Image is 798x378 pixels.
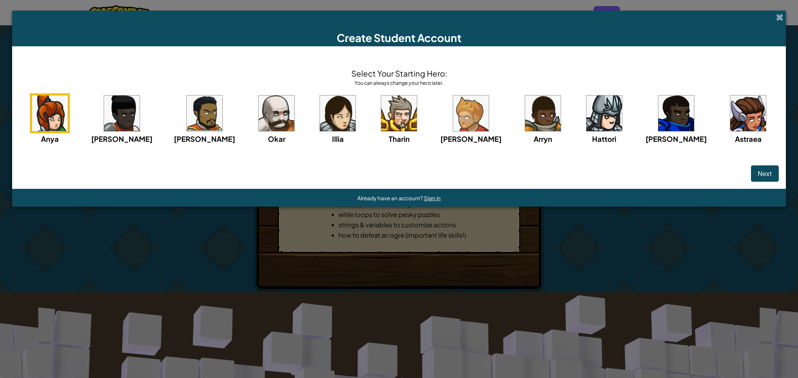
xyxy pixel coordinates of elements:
[646,134,707,143] span: [PERSON_NAME]
[735,134,762,143] span: Astraea
[389,134,410,143] span: Tharin
[381,95,417,131] img: portrait.png
[187,95,222,131] img: portrait.png
[337,31,461,45] span: Create Student Account
[104,95,140,131] img: portrait.png
[592,134,616,143] span: Hattori
[41,134,59,143] span: Anya
[259,95,294,131] img: portrait.png
[351,68,447,79] h4: Select Your Starting Hero:
[174,134,235,143] span: [PERSON_NAME]
[268,134,285,143] span: Okar
[586,95,622,131] img: portrait.png
[658,95,694,131] img: portrait.png
[32,95,68,131] img: portrait.png
[320,95,356,131] img: portrait.png
[357,195,424,201] span: Already have an account?
[453,95,489,131] img: portrait.png
[525,95,561,131] img: portrait.png
[424,195,441,201] a: Sign in
[351,79,447,86] div: You can always change your hero later.
[91,134,152,143] span: [PERSON_NAME]
[440,134,502,143] span: [PERSON_NAME]
[332,134,344,143] span: Illia
[758,169,772,177] span: Next
[730,95,766,131] img: portrait.png
[534,134,552,143] span: Arryn
[751,165,779,182] button: Next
